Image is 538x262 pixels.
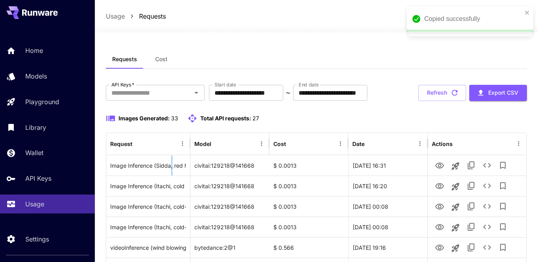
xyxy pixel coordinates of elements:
[335,138,346,149] button: Menu
[495,198,511,214] button: Add to library
[495,178,511,194] button: Add to library
[424,14,522,24] div: Copied successfully
[190,196,269,217] div: civitai:129218@141668
[25,71,47,81] p: Models
[200,115,251,122] span: Total API requests:
[463,178,479,194] button: Copy TaskUUID
[418,85,466,101] button: Refresh
[432,239,448,255] button: View Video
[525,9,530,16] button: close
[155,56,167,63] span: Cost
[348,176,427,196] div: 31 Aug, 2025 16:20
[414,138,425,149] button: Menu
[469,85,527,101] button: Export CSV
[214,81,236,88] label: Start date
[432,140,453,147] div: Actions
[463,240,479,255] button: Copy TaskUUID
[495,157,511,173] button: Add to library
[256,138,267,149] button: Menu
[479,219,495,235] button: See details
[25,174,51,183] p: API Keys
[479,240,495,255] button: See details
[352,140,365,147] div: Date
[110,176,186,196] div: Click to copy prompt
[133,138,144,149] button: Sort
[112,56,137,63] span: Requests
[190,237,269,258] div: bytedance:2@1
[513,138,524,149] button: Menu
[479,178,495,194] button: See details
[269,217,348,237] div: $ 0.0013
[190,217,269,237] div: civitai:129218@141668
[110,196,186,217] div: Click to copy prompt
[25,123,46,132] p: Library
[348,155,427,176] div: 01 Sep, 2025 16:31
[299,81,318,88] label: End date
[212,138,223,149] button: Sort
[269,155,348,176] div: $ 0.0013
[463,219,479,235] button: Copy TaskUUID
[448,179,463,195] button: Launch in playground
[106,11,125,21] a: Usage
[106,11,166,21] nav: breadcrumb
[190,155,269,176] div: civitai:129218@141668
[139,11,166,21] a: Requests
[348,196,427,217] div: 31 Aug, 2025 00:08
[110,217,186,237] div: Click to copy prompt
[432,178,448,194] button: View Image
[479,157,495,173] button: See details
[432,198,448,214] button: View Image
[273,140,286,147] div: Cost
[269,176,348,196] div: $ 0.0013
[25,148,43,157] p: Wallet
[348,237,427,258] div: 30 Aug, 2025 19:16
[110,155,186,176] div: Click to copy prompt
[269,196,348,217] div: $ 0.0013
[479,198,495,214] button: See details
[448,240,463,256] button: Launch in playground
[171,115,178,122] span: 33
[194,140,211,147] div: Model
[25,234,49,244] p: Settings
[286,88,290,97] p: ~
[111,81,134,88] label: API Keys
[252,115,259,122] span: 27
[432,219,448,235] button: View Image
[25,46,43,55] p: Home
[365,138,376,149] button: Sort
[190,176,269,196] div: civitai:129218@141668
[110,238,186,258] div: Click to copy prompt
[177,138,188,149] button: Menu
[448,220,463,236] button: Launch in playground
[495,240,511,255] button: Add to library
[348,217,427,237] div: 31 Aug, 2025 00:08
[495,219,511,235] button: Add to library
[25,199,44,209] p: Usage
[448,158,463,174] button: Launch in playground
[119,115,170,122] span: Images Generated:
[448,199,463,215] button: Launch in playground
[432,157,448,173] button: View Image
[287,138,298,149] button: Sort
[110,140,132,147] div: Request
[463,157,479,173] button: Copy TaskUUID
[25,97,59,107] p: Playground
[269,237,348,258] div: $ 0.566
[191,87,202,98] button: Open
[463,198,479,214] button: Copy TaskUUID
